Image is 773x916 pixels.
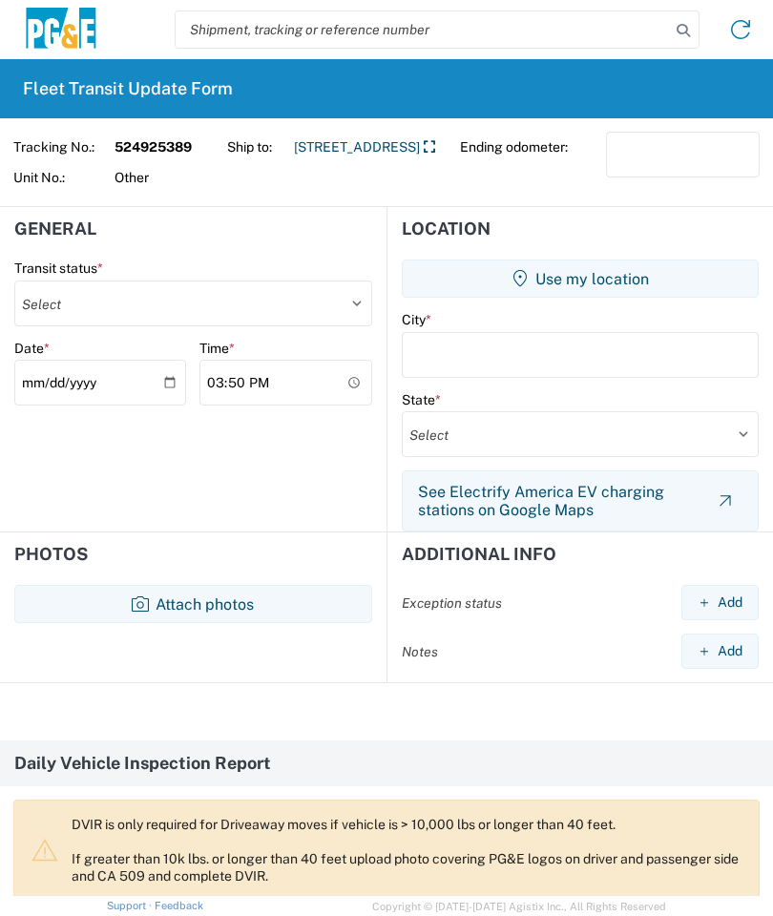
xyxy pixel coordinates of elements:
label: Date [14,340,50,357]
img: pge [23,8,99,52]
h2: Location [402,219,491,239]
input: Shipment, tracking or reference number [176,11,670,48]
button: Use my location [402,260,759,298]
strong: 524925389 [115,132,216,162]
span: Copyright © [DATE]-[DATE] Agistix Inc., All Rights Reserved [372,898,666,915]
span: See Electrify America EV charging stations on Google Maps [418,483,710,519]
button: Add [681,634,759,669]
span: Ship to: [227,132,294,162]
span: Other [115,162,216,193]
span: Unit No.: [13,162,115,193]
label: State [402,391,441,408]
label: Notes [402,643,438,660]
h2: Photos [14,545,88,564]
label: Time [199,340,235,357]
h2: Fleet Transit Update Form [23,77,233,100]
p: DVIR is only required for Driveaway moves if vehicle is > 10,000 lbs or longer than 40 feet. If g... [72,816,743,885]
h2: Additional Info [402,545,556,564]
h2: General [14,219,96,239]
span: Tracking No.: [13,132,115,162]
button: See Electrify America EV charging stations on Google Maps [402,470,759,531]
span: Ending odometer: [460,132,606,162]
a: [STREET_ADDRESS] [294,132,435,162]
a: Support [107,900,155,911]
label: Exception status [402,594,502,612]
label: Transit status [14,260,103,277]
span: Daily Vehicle Inspection Report [14,755,271,772]
button: Add [681,585,759,620]
a: Feedback [155,900,203,911]
label: City [402,311,431,328]
button: Attach photos [14,585,372,623]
